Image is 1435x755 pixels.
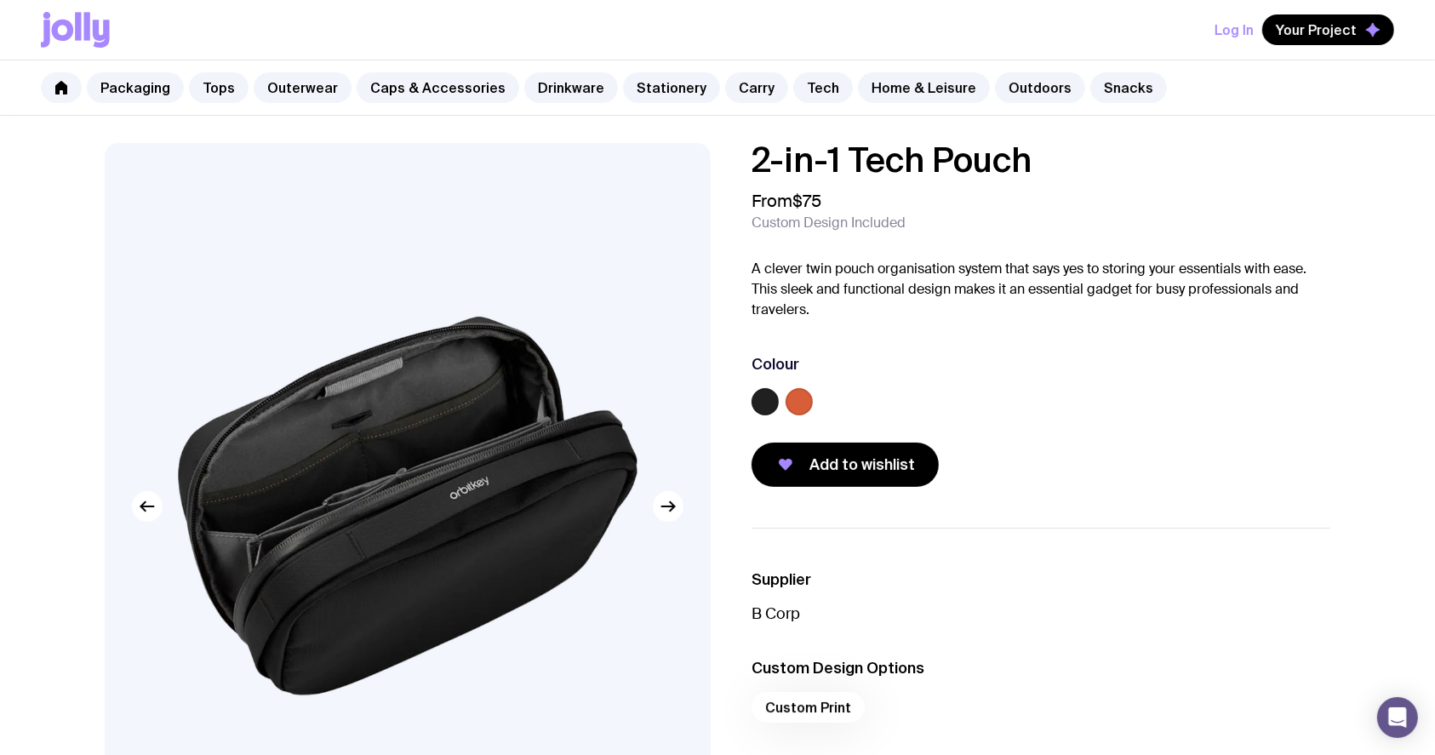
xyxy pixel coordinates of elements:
a: Tops [189,72,249,103]
button: Your Project [1262,14,1394,45]
h3: Supplier [752,569,1330,590]
h1: 2-in-1 Tech Pouch [752,143,1330,177]
a: Outdoors [995,72,1085,103]
span: Your Project [1276,21,1357,38]
button: Log In [1215,14,1254,45]
h3: Colour [752,354,799,375]
a: Stationery [623,72,720,103]
p: B Corp [752,603,1330,624]
h3: Custom Design Options [752,658,1330,678]
p: A clever twin pouch organisation system that says yes to storing your essentials with ease. This ... [752,259,1330,320]
a: Drinkware [524,72,618,103]
button: Add to wishlist [752,443,939,487]
span: $75 [792,190,821,212]
a: Snacks [1090,72,1167,103]
span: Add to wishlist [809,455,915,475]
a: Home & Leisure [858,72,990,103]
span: From [752,191,821,211]
a: Tech [793,72,853,103]
a: Packaging [87,72,184,103]
span: Custom Design Included [752,214,906,232]
div: Open Intercom Messenger [1377,697,1418,738]
a: Outerwear [254,72,352,103]
a: Caps & Accessories [357,72,519,103]
a: Carry [725,72,788,103]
